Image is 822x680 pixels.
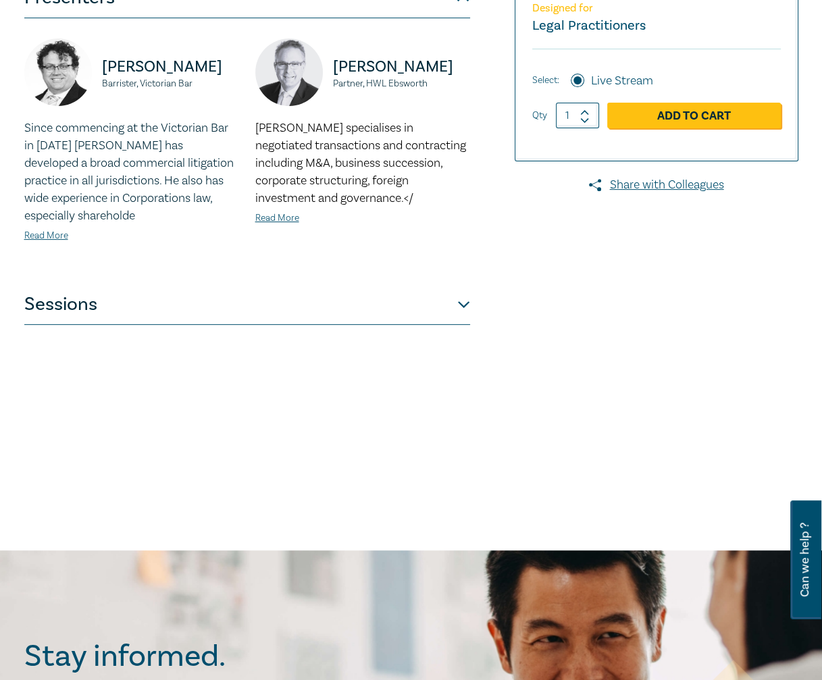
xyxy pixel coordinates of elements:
[255,212,299,224] a: Read More
[607,103,781,128] a: Add to Cart
[591,72,653,90] label: Live Stream
[24,639,343,674] h2: Stay informed.
[24,230,68,242] a: Read More
[333,79,470,88] small: Partner, HWL Ebsworth
[532,108,547,123] label: Qty
[532,17,646,34] small: Legal Practitioners
[24,38,92,106] img: https://s3.ap-southeast-2.amazonaws.com/leo-cussen-store-production-content/Contacts/Peter%20Clar...
[24,284,470,325] button: Sessions
[333,56,470,78] p: [PERSON_NAME]
[532,73,559,88] span: Select:
[798,508,811,611] span: Can we help ?
[255,38,323,106] img: https://s3.ap-southeast-2.amazonaws.com/leo-cussen-store-production-content/Contacts/Brendan%20Ea...
[255,120,466,206] span: [PERSON_NAME] specialises in negotiated transactions and contracting including M&A, business succ...
[556,103,599,128] input: 1
[515,176,798,194] a: Share with Colleagues
[102,56,239,78] p: [PERSON_NAME]
[532,2,781,15] p: Designed for
[24,120,239,225] p: Since commencing at the Victorian Bar in [DATE] [PERSON_NAME] has developed a broad commercial li...
[102,79,239,88] small: Barrister, Victorian Bar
